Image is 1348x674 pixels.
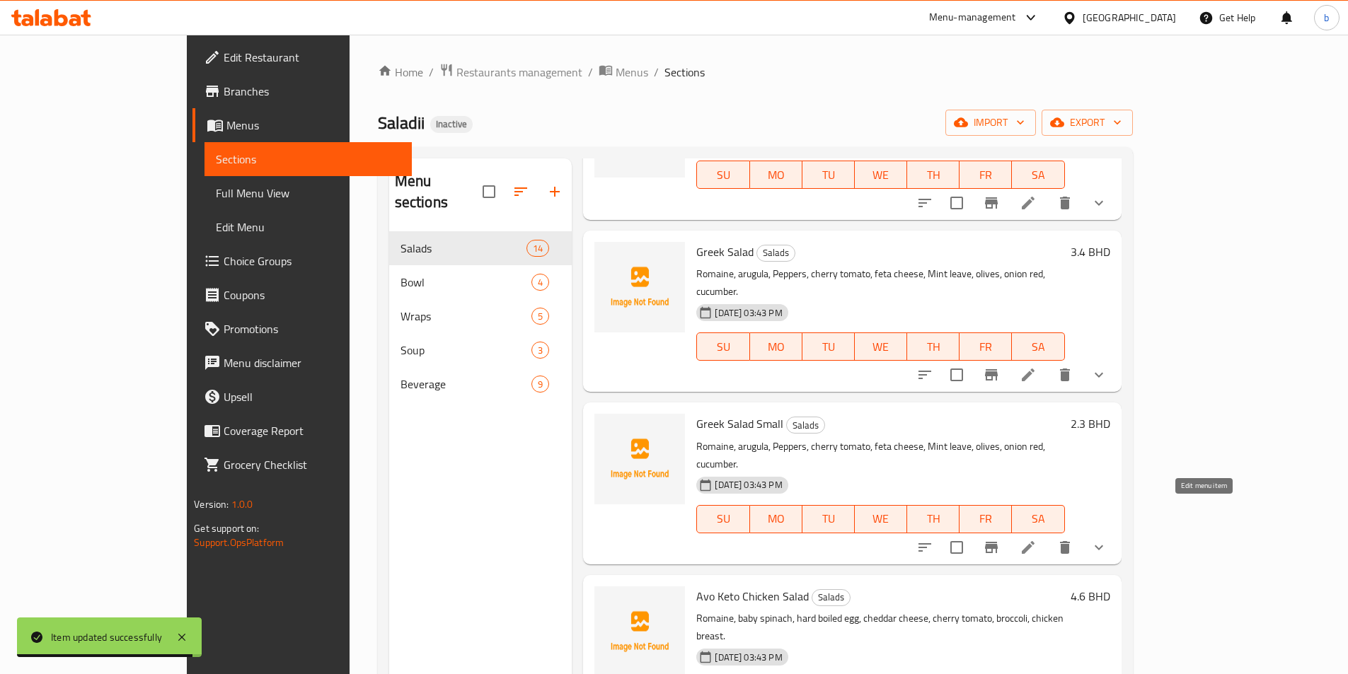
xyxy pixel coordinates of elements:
span: Salads [812,589,850,605]
span: SA [1018,337,1059,357]
button: SU [696,505,749,533]
span: [DATE] 03:43 PM [709,306,788,320]
button: export [1042,110,1133,136]
button: delete [1048,530,1082,564]
span: Sections [664,64,705,81]
div: Soup3 [389,333,572,367]
a: Edit menu item [1020,366,1037,383]
img: Greek Salad [594,242,685,332]
span: Salads [787,417,824,434]
button: MO [750,332,802,361]
span: Coverage Report [224,422,401,439]
span: Bowl [401,274,532,291]
button: show more [1082,358,1116,392]
span: Restaurants management [456,64,582,81]
p: Romaine, arugula, Peppers, cherry tomato, feta cheese, Mint leave, olives, onion red, cucumber. [696,265,1064,301]
a: Menus [599,63,648,81]
span: Sections [216,151,401,168]
img: Greek Salad Small [594,414,685,504]
div: items [531,308,549,325]
button: Branch-specific-item [974,530,1008,564]
div: Bowl4 [389,265,572,299]
span: TH [913,509,954,529]
button: show more [1082,530,1116,564]
h6: 2.3 BHD [1071,414,1110,434]
span: Select to update [942,188,972,218]
span: MO [756,165,797,185]
a: Promotions [192,312,412,346]
button: TU [802,505,855,533]
span: TU [808,165,849,185]
div: Salads [756,245,795,262]
button: show more [1082,186,1116,220]
button: TH [907,161,960,189]
span: Coupons [224,286,401,303]
span: Upsell [224,388,401,405]
div: Inactive [430,116,473,133]
span: b [1324,10,1329,25]
p: Romaine, baby spinach, hard boiled egg, cheddar cheese, cherry tomato, broccoli, chicken breast. [696,610,1064,645]
span: Edit Menu [216,219,401,236]
button: TU [802,332,855,361]
div: items [531,342,549,359]
span: Sort sections [504,175,538,209]
span: Avo Keto Chicken Salad [696,586,809,607]
div: Salads [786,417,825,434]
a: Edit Restaurant [192,40,412,74]
button: sort-choices [908,358,942,392]
a: Full Menu View [204,176,412,210]
button: MO [750,505,802,533]
span: Grocery Checklist [224,456,401,473]
span: 4 [532,276,548,289]
span: SA [1018,165,1059,185]
span: Salads [757,245,795,261]
span: TH [913,165,954,185]
span: FR [965,337,1006,357]
span: import [957,114,1025,132]
button: SU [696,332,749,361]
span: Get support on: [194,519,259,538]
span: WE [860,165,901,185]
span: Edit Restaurant [224,49,401,66]
div: Wraps5 [389,299,572,333]
a: Support.OpsPlatform [194,533,284,552]
button: TH [907,505,960,533]
span: Inactive [430,118,473,130]
span: export [1053,114,1122,132]
div: items [531,274,549,291]
a: Edit Menu [204,210,412,244]
nav: Menu sections [389,226,572,407]
button: FR [960,505,1012,533]
a: Upsell [192,380,412,414]
span: TU [808,509,849,529]
span: Beverage [401,376,532,393]
span: Wraps [401,308,532,325]
svg: Show Choices [1090,366,1107,383]
span: SU [703,337,744,357]
button: Branch-specific-item [974,186,1008,220]
button: MO [750,161,802,189]
a: Edit menu item [1020,194,1037,211]
a: Menus [192,108,412,142]
div: Beverage9 [389,367,572,401]
span: Soup [401,342,532,359]
span: 14 [527,242,548,255]
button: sort-choices [908,530,942,564]
span: WE [860,337,901,357]
button: SA [1012,332,1064,361]
span: Select to update [942,533,972,562]
a: Sections [204,142,412,176]
a: Coverage Report [192,414,412,448]
span: [DATE] 03:43 PM [709,478,788,492]
li: / [654,64,659,81]
nav: breadcrumb [378,63,1133,81]
button: Add section [538,175,572,209]
h2: Menu sections [395,170,483,213]
span: Choice Groups [224,252,401,269]
span: Greek Salad [696,241,754,262]
li: / [588,64,593,81]
span: 1.0.0 [231,495,253,513]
